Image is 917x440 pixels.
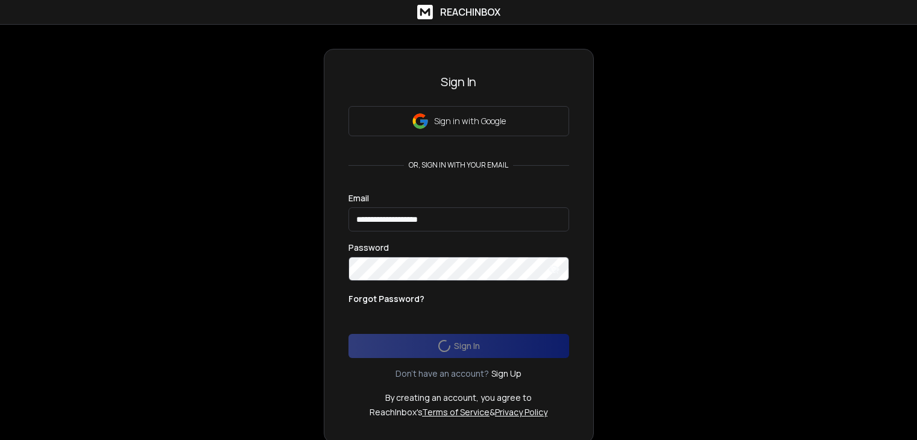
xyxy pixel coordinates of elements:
a: Privacy Policy [495,406,547,418]
p: Sign in with Google [434,115,506,127]
h1: ReachInbox [440,5,500,19]
p: Don't have an account? [395,368,489,380]
h3: Sign In [348,74,569,90]
label: Email [348,194,369,203]
p: By creating an account, you agree to [385,392,532,404]
p: Forgot Password? [348,293,424,305]
p: ReachInbox's & [370,406,547,418]
button: Sign in with Google [348,106,569,136]
a: Sign Up [491,368,522,380]
p: or, sign in with your email [404,160,513,170]
a: ReachInbox [417,5,500,19]
a: Terms of Service [422,406,490,418]
label: Password [348,244,389,252]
